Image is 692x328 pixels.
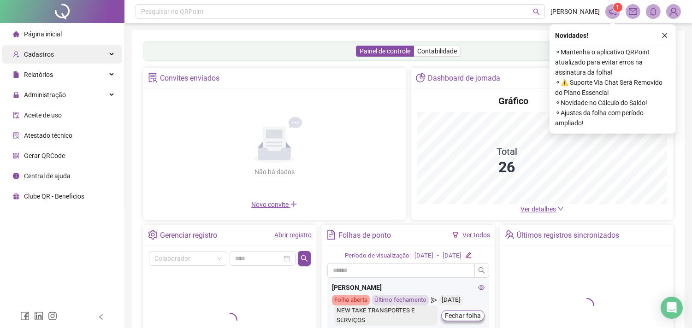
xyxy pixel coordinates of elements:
span: notification [609,7,617,16]
span: solution [13,132,19,139]
span: instagram [48,311,57,321]
span: Aceite de uso [24,111,62,119]
div: Últimos registros sincronizados [517,228,619,243]
span: ⚬ Ajustes da folha com período ampliado! [555,108,670,128]
sup: 1 [613,3,622,12]
span: Página inicial [24,30,62,38]
div: Folha aberta [332,295,370,305]
span: filter [452,232,459,238]
span: Fechar folha [445,310,481,321]
span: close [662,32,668,39]
span: edit [465,252,471,258]
span: send [431,295,437,305]
span: audit [13,112,19,118]
div: Convites enviados [160,70,219,86]
span: Novo convite [251,201,297,208]
span: down [557,205,564,212]
span: ⚬ Mantenha o aplicativo QRPoint atualizado para evitar erros na assinatura da folha! [555,47,670,77]
span: pie-chart [416,73,426,82]
span: bell [649,7,657,16]
span: user-add [13,51,19,58]
span: mail [629,7,637,16]
span: home [13,31,19,37]
span: Administração [24,91,66,99]
span: Contabilidade [417,47,457,55]
span: [PERSON_NAME] [550,6,600,17]
div: Dashboard de jornada [428,70,500,86]
div: Open Intercom Messenger [661,297,683,319]
span: Novidades ! [555,30,588,41]
span: Gerar QRCode [24,152,65,159]
span: setting [148,230,158,240]
div: Período de visualização: [345,251,411,261]
span: file [13,71,19,78]
span: Atestado técnico [24,132,72,139]
span: lock [13,92,19,98]
span: solution [148,73,158,82]
span: team [505,230,515,240]
span: search [533,8,540,15]
span: linkedin [34,311,43,321]
div: [DATE] [414,251,433,261]
img: 83797 [667,5,680,18]
div: Não há dados [232,167,317,177]
span: file-text [326,230,336,240]
span: eye [478,284,485,291]
span: gift [13,193,19,199]
span: info-circle [13,173,19,179]
div: [PERSON_NAME] [332,282,485,293]
span: Relatórios [24,71,53,78]
h4: Gráfico [498,94,528,107]
a: Ver detalhes down [520,205,564,213]
span: ⚬ ⚠️ Suporte Via Chat Será Removido do Plano Essencial [555,77,670,98]
div: Último fechamento [372,295,429,305]
span: search [478,267,485,274]
span: 1 [616,4,620,11]
span: plus [290,200,297,208]
div: [DATE] [443,251,461,261]
span: search [301,255,308,262]
span: Cadastros [24,51,54,58]
a: Abrir registro [274,231,312,239]
div: NEW TAKE TRANSPORTES E SERVIÇOS [334,305,438,326]
span: Painel de controle [360,47,410,55]
div: Folhas de ponto [338,228,391,243]
span: left [98,314,104,320]
span: Central de ajuda [24,172,71,180]
span: facebook [20,311,30,321]
span: Ver detalhes [520,205,556,213]
span: qrcode [13,152,19,159]
a: Ver todos [462,231,490,239]
span: loading [223,313,237,328]
span: loading [580,298,594,313]
button: Fechar folha [441,310,485,321]
span: Clube QR - Beneficios [24,193,84,200]
span: ⚬ Novidade no Cálculo do Saldo! [555,98,670,108]
div: [DATE] [439,295,463,305]
div: - [437,251,439,261]
div: Gerenciar registro [160,228,217,243]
